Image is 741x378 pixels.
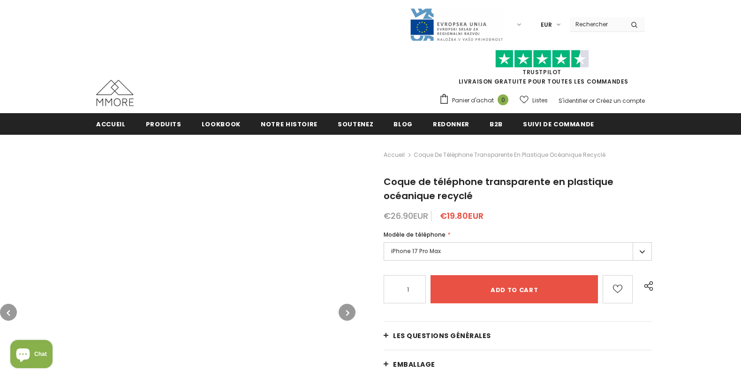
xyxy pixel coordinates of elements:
img: Javni Razpis [409,8,503,42]
span: Lookbook [202,120,241,129]
a: TrustPilot [522,68,561,76]
a: Produits [146,113,181,134]
span: Modèle de téléphone [384,231,446,239]
a: Notre histoire [261,113,318,134]
span: Accueil [96,120,126,129]
span: Coque de téléphone transparente en plastique océanique recyclé [414,149,605,161]
span: Notre histoire [261,120,318,129]
span: 0 [498,94,508,105]
a: Créez un compte [596,97,645,105]
span: Les questions générales [393,331,491,340]
a: soutenez [338,113,373,134]
a: Accueil [384,149,405,161]
span: Coque de téléphone transparente en plastique océanique recyclé [384,175,613,202]
a: Accueil [96,113,126,134]
a: Javni Razpis [409,20,503,28]
span: Listes [532,96,548,105]
a: Blog [393,113,413,134]
img: Cas MMORE [96,80,134,106]
label: iPhone 17 Pro Max [384,242,652,261]
a: S'identifier [559,97,588,105]
span: EUR [541,20,552,30]
span: B2B [490,120,503,129]
span: soutenez [338,120,373,129]
a: B2B [490,113,503,134]
span: Produits [146,120,181,129]
span: EMBALLAGE [393,360,435,369]
a: Lookbook [202,113,241,134]
a: Panier d'achat 0 [439,93,513,108]
a: Listes [520,92,548,108]
input: Add to cart [431,275,598,303]
input: Search Site [570,17,624,31]
span: Redonner [433,120,469,129]
span: Suivi de commande [523,120,594,129]
inbox-online-store-chat: Shopify online store chat [8,340,55,370]
img: Faites confiance aux étoiles pilotes [495,50,589,68]
span: LIVRAISON GRATUITE POUR TOUTES LES COMMANDES [439,54,645,85]
span: Blog [393,120,413,129]
span: or [589,97,595,105]
a: Redonner [433,113,469,134]
span: €19.80EUR [440,210,484,222]
span: Panier d'achat [452,96,494,105]
span: €26.90EUR [384,210,428,222]
a: Les questions générales [384,322,652,350]
a: Suivi de commande [523,113,594,134]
